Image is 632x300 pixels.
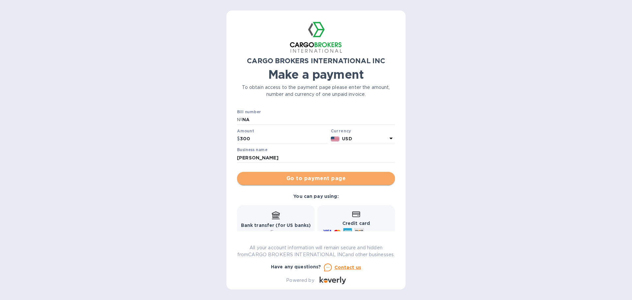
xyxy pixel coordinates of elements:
[286,277,314,284] p: Powered by
[331,137,340,141] img: USD
[241,223,311,228] b: Bank transfer (for US banks)
[237,116,242,123] p: №
[237,129,254,133] label: Amount
[334,265,361,270] u: Contact us
[242,115,395,125] input: Enter bill number
[237,110,261,114] label: Bill number
[237,153,395,163] input: Enter business name
[293,194,338,199] b: You can pay using:
[271,264,321,269] b: Have any questions?
[237,172,395,185] button: Go to payment page
[237,148,267,152] label: Business name
[367,230,391,235] span: and more...
[237,84,395,98] p: To obtain access to the payment page please enter the amount, number and currency of one unpaid i...
[237,68,395,81] h1: Make a payment
[240,134,328,144] input: 0.00
[247,57,385,65] b: CARGO BROKERS INTERNATIONAL INC
[237,244,395,258] p: All your account information will remain secure and hidden from CARGO BROKERS INTERNATIONAL INC a...
[242,175,390,182] span: Go to payment page
[342,221,370,226] b: Credit card
[241,229,311,236] p: Free
[342,136,352,141] b: USD
[237,135,240,142] p: $
[331,128,351,133] b: Currency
